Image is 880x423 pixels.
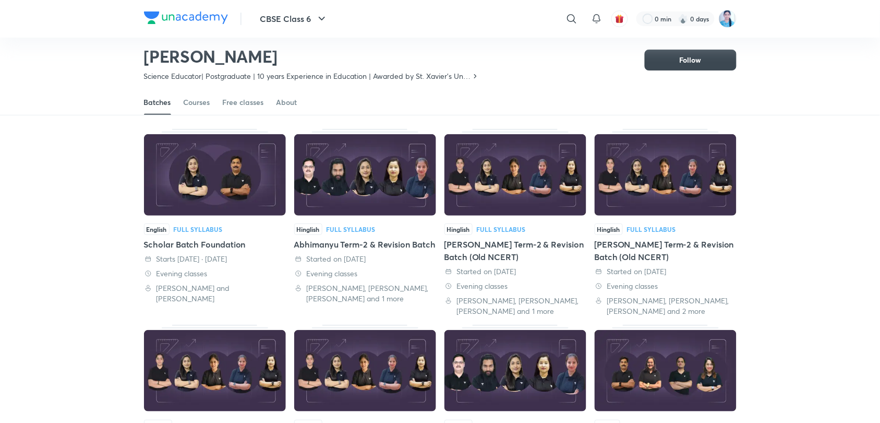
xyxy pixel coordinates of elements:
img: Thumbnail [595,134,737,216]
span: Hinglish [294,224,322,235]
img: streak [678,14,689,24]
div: Abhimanyu Term-2 & Revision Batch [294,129,436,316]
div: Started on 24 Sep 2025 [294,254,436,264]
a: Batches [144,90,171,115]
div: Evening classes [294,268,436,279]
div: Scholar Batch Foundation [144,129,286,316]
div: Starts today · 4 Oct 2025 [144,254,286,264]
div: Evening classes [595,281,737,291]
div: Neha Bhangdiya, Diksha Bhuwalka, Pooja Shah and 2 more [595,296,737,316]
div: Scholar Batch Foundation [144,238,286,251]
div: Full Syllabus [174,226,223,232]
div: [PERSON_NAME] Term-2 & Revision Batch (Old NCERT) [444,238,586,263]
div: Sikandar Baig, Diksha Bhuwalka, Prashant Nikam and 1 more [294,283,436,304]
div: Batches [144,97,171,108]
div: Neha Bhangdiya, Diksha Bhuwalka, Pooja Shah and 1 more [444,296,586,316]
a: Free classes [223,90,264,115]
img: Thumbnail [444,330,586,412]
img: avatar [615,14,624,23]
div: Abhimanyu Term-2 & Revision Batch [294,238,436,251]
img: Thumbnail [294,330,436,412]
img: Thumbnail [144,134,286,216]
div: [PERSON_NAME] Term-2 & Revision Batch (Old NCERT) [595,238,737,263]
div: Evening classes [444,281,586,291]
img: Company Logo [144,11,228,24]
span: Hinglish [595,224,623,235]
div: Courses [184,97,210,108]
div: About [276,97,297,108]
span: English [144,224,170,235]
div: Evening classes [144,268,286,279]
div: Full Syllabus [477,226,526,232]
div: Full Syllabus [327,226,376,232]
div: Free classes [223,97,264,108]
span: Hinglish [444,224,473,235]
span: Follow [680,55,702,65]
a: Courses [184,90,210,115]
button: Follow [645,50,737,70]
img: Thumbnail [444,134,586,216]
h2: [PERSON_NAME] [144,46,479,67]
div: JAGRIT Term-2 & Revision Batch (Old NCERT) [595,129,737,316]
img: Thumbnail [144,330,286,412]
img: Thumbnail [595,330,737,412]
a: About [276,90,297,115]
img: Thumbnail [294,134,436,216]
div: Full Syllabus [627,226,676,232]
div: Puneet Kumar Srivastava and Diksha Bhuwalka [144,283,286,304]
button: avatar [611,10,628,27]
p: Science Educator| Postgraduate | 10 years Experience in Education | Awarded by St. Xavier's Univ.... [144,71,471,81]
button: CBSE Class 6 [254,8,334,29]
div: Started on 24 Sep 2025 [444,266,586,277]
a: Company Logo [144,11,228,27]
img: Isha Goyal [719,10,737,28]
div: Started on 23 Sep 2025 [595,266,737,277]
div: UTKARSH Term-2 & Revision Batch (Old NCERT) [444,129,586,316]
